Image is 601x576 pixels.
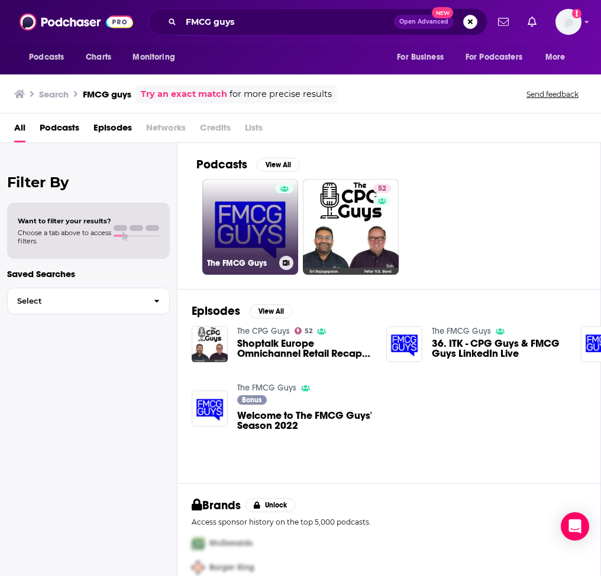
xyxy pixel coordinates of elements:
img: First Pro Logo [187,531,209,555]
p: Saved Searches [7,268,170,279]
a: 52 [303,179,399,275]
h2: Episodes [192,304,240,318]
a: All [14,118,25,142]
div: Search podcasts, credits, & more... [148,8,487,35]
button: Send feedback [523,89,582,99]
div: Open Intercom Messenger [561,512,589,541]
button: Select [7,288,170,314]
a: Shoptalk Europe Omnichannel Retail Recap with The FMCG Guys & The CPG Guys [237,339,372,359]
span: McDonalds [209,538,253,548]
a: Welcome to The FMCG Guys' Season 2022 [237,411,372,431]
a: Charts [78,46,118,69]
span: 52 [378,183,386,195]
span: Credits [200,118,231,142]
a: Episodes [93,118,132,142]
span: Choose a tab above to access filters. [18,229,111,245]
span: Want to filter your results? [18,217,111,225]
button: open menu [21,46,79,69]
button: open menu [537,46,580,69]
span: Burger King [209,562,254,572]
h3: Search [39,89,69,100]
a: 52 [295,327,313,334]
button: open menu [458,46,539,69]
span: Lists [245,118,263,142]
span: Logged in as jbarbour [555,9,581,35]
input: Search podcasts, credits, & more... [181,12,394,31]
a: 36. ITK - CPG Guys & FMCG Guys LinkedIn Live [432,339,567,359]
button: View All [257,158,299,172]
button: View All [250,304,292,318]
span: Charts [86,49,111,66]
button: Open AdvancedNew [394,15,454,29]
a: EpisodesView All [192,304,292,318]
h2: Brands [192,498,241,513]
a: Try an exact match [141,87,227,101]
button: open menu [124,46,190,69]
img: User Profile [555,9,581,35]
svg: Email not verified [572,9,581,18]
a: The FMCG Guys [432,326,491,336]
span: Bonus [242,396,261,403]
h3: The FMCG Guys [207,258,274,268]
button: open menu [389,46,458,69]
span: for more precise results [230,87,332,101]
span: For Business [397,49,444,66]
p: Access sponsor history on the top 5,000 podcasts. [192,518,586,526]
h2: Podcasts [196,157,247,172]
span: New [432,7,453,18]
span: 52 [305,328,312,334]
a: The FMCG Guys [237,383,296,393]
span: Open Advanced [399,19,448,25]
span: Podcasts [29,49,64,66]
span: For Podcasters [466,49,522,66]
button: Unlock [245,498,296,512]
h3: FMCG guys [83,89,131,100]
img: Podchaser - Follow, Share and Rate Podcasts [20,11,133,33]
img: Shoptalk Europe Omnichannel Retail Recap with The FMCG Guys & The CPG Guys [192,326,228,362]
a: Show notifications dropdown [493,12,513,32]
span: Select [8,297,144,305]
a: The FMCG Guys [202,179,298,275]
img: Welcome to The FMCG Guys' Season 2022 [192,390,228,427]
a: PodcastsView All [196,157,299,172]
a: Podcasts [40,118,79,142]
h2: Filter By [7,174,170,191]
a: Show notifications dropdown [523,12,541,32]
a: The CPG Guys [237,326,290,336]
a: 52 [373,184,391,193]
span: Monitoring [133,49,175,66]
button: Show profile menu [555,9,581,35]
span: Networks [146,118,186,142]
img: 36. ITK - CPG Guys & FMCG Guys LinkedIn Live [386,326,422,362]
span: More [545,49,566,66]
